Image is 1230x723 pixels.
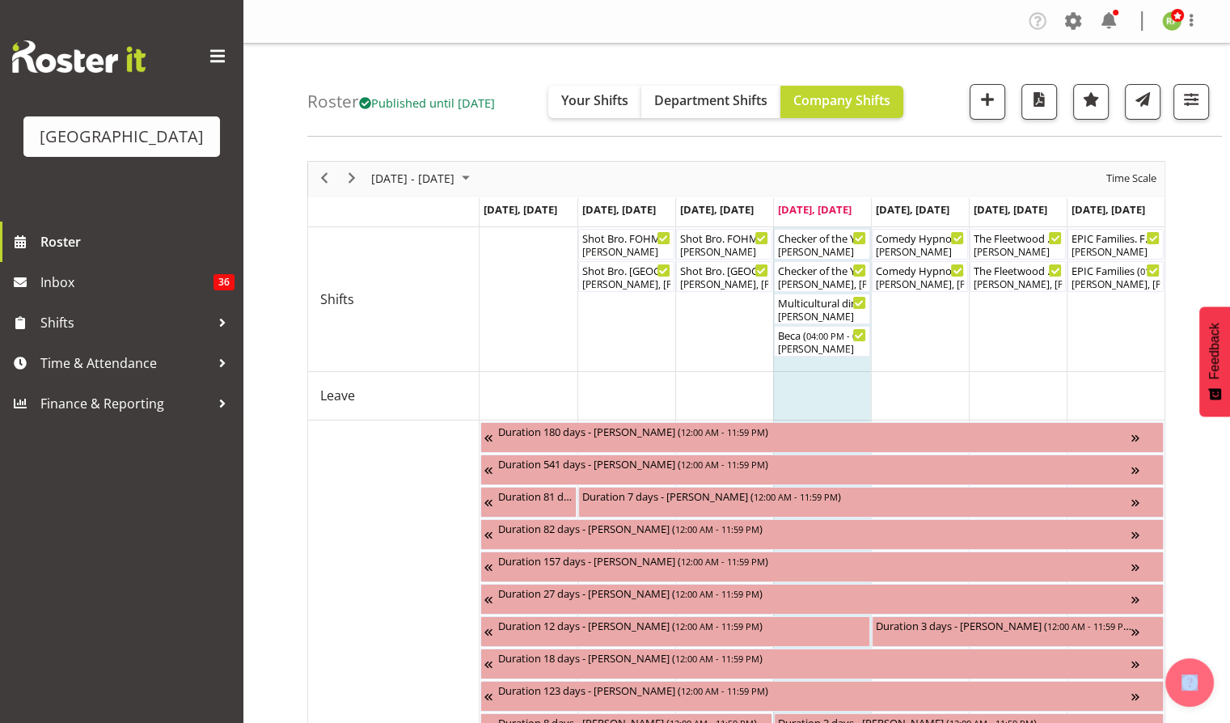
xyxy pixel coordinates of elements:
span: Published until [DATE] [359,95,495,111]
div: Multicultural dinner event ( ) [778,294,866,311]
span: 01:00 PM - 05:00 PM [1140,264,1224,277]
div: [PERSON_NAME], [PERSON_NAME], [PERSON_NAME] [680,277,768,292]
span: Time & Attendance [40,351,210,375]
div: Shifts"s event - Checker of the Year. FOHM Shift Begin From Thursday, October 9, 2025 at 3:00:00 ... [774,229,870,260]
div: Shifts"s event - EPIC Families. FOHM Shift Begin From Sunday, October 12, 2025 at 12:15:00 PM GMT... [1067,229,1164,260]
div: [PERSON_NAME] [778,342,866,357]
div: Comedy Hypnotist - [PERSON_NAME] FOHM shift ( ) [876,230,964,246]
div: Shifts"s event - EPIC Families Begin From Sunday, October 12, 2025 at 1:00:00 PM GMT+13:00 Ends A... [1067,261,1164,292]
div: [PERSON_NAME] [1071,245,1160,260]
span: [DATE], [DATE] [778,202,852,217]
div: Shot Bro. FOHM Shift ( ) [680,230,768,246]
span: 12:00 AM - 11:59 PM [681,425,765,438]
div: October 06 - 12, 2025 [366,162,480,196]
button: Your Shifts [548,86,641,118]
div: [PERSON_NAME], [PERSON_NAME], [PERSON_NAME] [582,277,670,292]
td: Shifts resource [308,227,480,372]
span: 12:00 AM - 11:59 PM [675,522,759,535]
span: Department Shifts [654,91,767,109]
div: [PERSON_NAME], [PERSON_NAME], [PERSON_NAME], [PERSON_NAME], [PERSON_NAME], [PERSON_NAME], [PERSON... [974,277,1062,292]
span: Inbox [40,270,213,294]
div: Shifts"s event - Multicultural dinner event Begin From Thursday, October 9, 2025 at 4:00:00 PM GM... [774,294,870,324]
div: Unavailability"s event - Duration 81 days - Grace Cavell Begin From Thursday, July 17, 2025 at 12... [480,487,577,518]
button: Filter Shifts [1173,84,1209,120]
div: Unavailability"s event - Duration 3 days - Lydia Noble Begin From Friday, October 10, 2025 at 12:... [872,616,1164,647]
span: 12:00 AM - 11:59 PM [681,555,765,568]
div: [PERSON_NAME], [PERSON_NAME], [PERSON_NAME], [PERSON_NAME], [PERSON_NAME], [PERSON_NAME] [1071,277,1160,292]
div: Shifts"s event - Checker of the Year Begin From Thursday, October 9, 2025 at 3:30:00 PM GMT+13:00... [774,261,870,292]
div: Duration 18 days - [PERSON_NAME] ( ) [498,649,1131,666]
div: EPIC Families ( ) [1071,262,1160,278]
div: Beca ( ) [778,327,866,343]
div: Shifts"s event - Shot Bro. FOHM Shift Begin From Wednesday, October 8, 2025 at 5:30:00 PM GMT+13:... [676,229,772,260]
span: 12:00 AM - 11:59 PM [681,684,765,697]
div: [GEOGRAPHIC_DATA] [40,125,204,149]
div: [PERSON_NAME], [PERSON_NAME], [PERSON_NAME], [PERSON_NAME], [PERSON_NAME], [PERSON_NAME] [876,277,964,292]
span: Leave [320,386,355,405]
span: Shifts [40,311,210,335]
div: Duration 7 days - [PERSON_NAME] ( ) [582,488,1131,504]
div: [PERSON_NAME] [876,245,964,260]
div: Checker of the Year ( ) [778,262,866,278]
div: The Fleetwood Mac Experience FOHM shift ( ) [974,230,1062,246]
h4: Roster [307,92,495,111]
div: Shot Bro. [GEOGRAPHIC_DATA]. (No Bar) ( ) [582,262,670,278]
div: Shifts"s event - Comedy Hypnotist - Frankie Mac Begin From Friday, October 10, 2025 at 6:30:00 PM... [872,261,968,292]
span: Shifts [320,290,354,309]
button: Add a new shift [970,84,1005,120]
button: Feedback - Show survey [1199,307,1230,416]
div: Shifts"s event - Shot Bro. GA. (No Bar) Begin From Tuesday, October 7, 2025 at 6:00:00 PM GMT+13:... [578,261,674,292]
div: Duration 541 days - [PERSON_NAME] ( ) [498,455,1131,471]
div: next period [338,162,366,196]
div: Duration 82 days - [PERSON_NAME] ( ) [498,520,1131,536]
div: The Fleetwood Mac Experience ( ) [974,262,1062,278]
div: previous period [311,162,338,196]
div: [PERSON_NAME] [778,245,866,260]
div: Unavailability"s event - Duration 18 days - Renée Hewitt Begin From Sunday, September 28, 2025 at... [480,649,1164,679]
span: Feedback [1207,323,1222,379]
div: Duration 27 days - [PERSON_NAME] ( ) [498,585,1131,601]
button: October 2025 [369,168,477,188]
span: [DATE], [DATE] [876,202,949,217]
button: Download a PDF of the roster according to the set date range. [1021,84,1057,120]
div: Shifts"s event - Beca Begin From Thursday, October 9, 2025 at 4:00:00 PM GMT+13:00 Ends At Thursd... [774,326,870,357]
div: Shot Bro. [GEOGRAPHIC_DATA]. (No Bar) ( ) [680,262,768,278]
span: Finance & Reporting [40,391,210,416]
span: Time Scale [1105,168,1158,188]
img: richard-freeman9074.jpg [1162,11,1181,31]
div: Shifts"s event - Shot Bro. GA. (No Bar) Begin From Wednesday, October 8, 2025 at 6:00:00 PM GMT+1... [676,261,772,292]
div: Shifts"s event - Comedy Hypnotist - Frankie Mac FOHM shift Begin From Friday, October 10, 2025 at... [872,229,968,260]
span: 36 [213,274,235,290]
span: [DATE], [DATE] [680,202,754,217]
span: [DATE] - [DATE] [370,168,456,188]
div: Duration 157 days - [PERSON_NAME] ( ) [498,552,1131,569]
div: Unavailability"s event - Duration 541 days - Thomas Bohanna Begin From Tuesday, July 8, 2025 at 1... [480,455,1164,485]
div: [PERSON_NAME] [778,310,866,324]
div: Duration 12 days - [PERSON_NAME] ( ) [498,617,866,633]
div: Shifts"s event - Shot Bro. FOHM Shift Begin From Tuesday, October 7, 2025 at 5:30:00 PM GMT+13:00... [578,229,674,260]
span: 12:00 AM - 11:59 PM [681,458,765,471]
div: Shifts"s event - The Fleetwood Mac Experience FOHM shift Begin From Saturday, October 11, 2025 at... [970,229,1066,260]
button: Time Scale [1104,168,1160,188]
button: Department Shifts [641,86,780,118]
div: Unavailability"s event - Duration 27 days - Caro Richards Begin From Saturday, September 27, 2025... [480,584,1164,615]
div: [PERSON_NAME], [PERSON_NAME], [PERSON_NAME], [PERSON_NAME] [778,277,866,292]
div: Unavailability"s event - Duration 157 days - Ailie Rundle Begin From Wednesday, September 24, 202... [480,552,1164,582]
span: Your Shifts [561,91,628,109]
span: 12:00 AM - 11:59 PM [754,490,838,503]
span: 12:00 AM - 11:59 PM [1047,619,1131,632]
span: [DATE], [DATE] [974,202,1047,217]
div: Unavailability"s event - Duration 180 days - Katrina Luca Begin From Friday, July 4, 2025 at 12:0... [480,422,1164,453]
span: 12:00 AM - 11:59 PM [675,619,759,632]
div: Comedy Hypnotist - [PERSON_NAME] ( ) [876,262,964,278]
div: [PERSON_NAME] [582,245,670,260]
span: [DATE], [DATE] [484,202,557,217]
div: EPIC Families. FOHM Shift ( ) [1071,230,1160,246]
div: Unavailability"s event - Duration 12 days - Ruby Grace Begin From Saturday, September 27, 2025 at... [480,616,870,647]
div: Unavailability"s event - Duration 123 days - Fiona Macnab Begin From Tuesday, September 30, 2025 ... [480,681,1164,712]
img: help-xxl-2.png [1181,674,1198,691]
span: 12:00 AM - 11:59 PM [675,587,759,600]
td: Leave resource [308,372,480,421]
div: Unavailability"s event - Duration 7 days - Sumner Raos Begin From Tuesday, October 7, 2025 at 12:... [578,487,1164,518]
span: 04:00 PM - 08:30 PM [806,329,890,342]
